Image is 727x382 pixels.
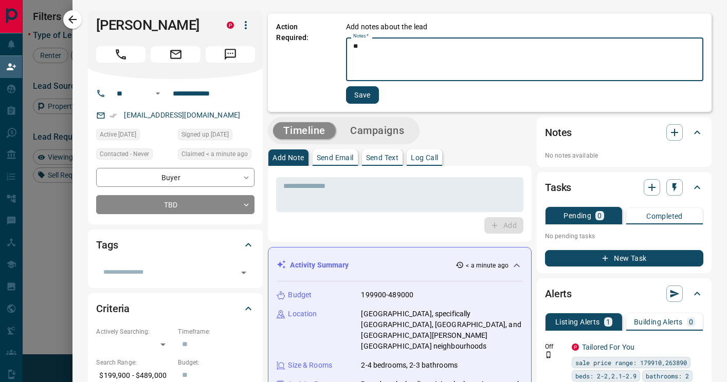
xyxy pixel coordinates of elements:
[545,281,703,306] div: Alerts
[96,168,255,187] div: Buyer
[564,212,591,219] p: Pending
[237,265,251,280] button: Open
[290,260,349,271] p: Activity Summary
[178,129,255,143] div: Fri Aug 15 2025
[545,179,571,196] h2: Tasks
[272,154,304,161] p: Add Note
[277,256,523,275] div: Activity Summary< a minute ago
[96,300,130,317] h2: Criteria
[634,318,683,326] p: Building Alerts
[346,86,379,104] button: Save
[288,360,332,371] p: Size & Rooms
[572,343,579,351] div: property.ca
[545,351,552,358] svg: Push Notification Only
[152,87,164,100] button: Open
[346,22,427,32] p: Add notes about the lead
[151,46,200,63] span: Email
[361,360,458,371] p: 2-4 bedrooms, 2-3 bathrooms
[96,296,255,321] div: Criteria
[606,318,610,326] p: 1
[366,154,399,161] p: Send Text
[178,327,255,336] p: Timeframe:
[96,17,211,33] h1: [PERSON_NAME]
[340,122,414,139] button: Campaigns
[96,195,255,214] div: TBD
[181,129,229,140] span: Signed up [DATE]
[96,237,118,253] h2: Tags
[96,129,173,143] div: Fri Aug 15 2025
[575,357,687,368] span: sale price range: 179910,263890
[317,154,354,161] p: Send Email
[124,111,240,119] a: [EMAIL_ADDRESS][DOMAIN_NAME]
[545,175,703,200] div: Tasks
[597,212,602,219] p: 0
[411,154,438,161] p: Log Call
[206,46,255,63] span: Message
[545,151,703,160] p: No notes available
[96,233,255,257] div: Tags
[646,213,683,220] p: Completed
[288,290,312,300] p: Budget
[545,250,703,266] button: New Task
[353,33,369,40] label: Notes
[582,343,634,351] a: Tailored For You
[227,22,234,29] div: property.ca
[96,327,173,336] p: Actively Searching:
[110,112,117,119] svg: Email Verified
[545,342,566,351] p: Off
[545,120,703,145] div: Notes
[361,290,413,300] p: 199900-489000
[100,129,136,140] span: Active [DATE]
[575,371,637,381] span: beds: 2-2,2.1-2.9
[178,148,255,163] div: Mon Aug 18 2025
[273,122,336,139] button: Timeline
[555,318,600,326] p: Listing Alerts
[361,309,523,352] p: [GEOGRAPHIC_DATA], specifically [GEOGRAPHIC_DATA], [GEOGRAPHIC_DATA], and [GEOGRAPHIC_DATA][PERSO...
[288,309,317,319] p: Location
[545,285,572,302] h2: Alerts
[96,46,146,63] span: Call
[100,149,149,159] span: Contacted - Never
[689,318,693,326] p: 0
[178,358,255,367] p: Budget:
[545,228,703,244] p: No pending tasks
[181,149,248,159] span: Claimed < a minute ago
[96,358,173,367] p: Search Range:
[545,124,572,141] h2: Notes
[646,371,689,381] span: bathrooms: 2
[466,261,508,270] p: < a minute ago
[276,22,331,104] p: Action Required:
